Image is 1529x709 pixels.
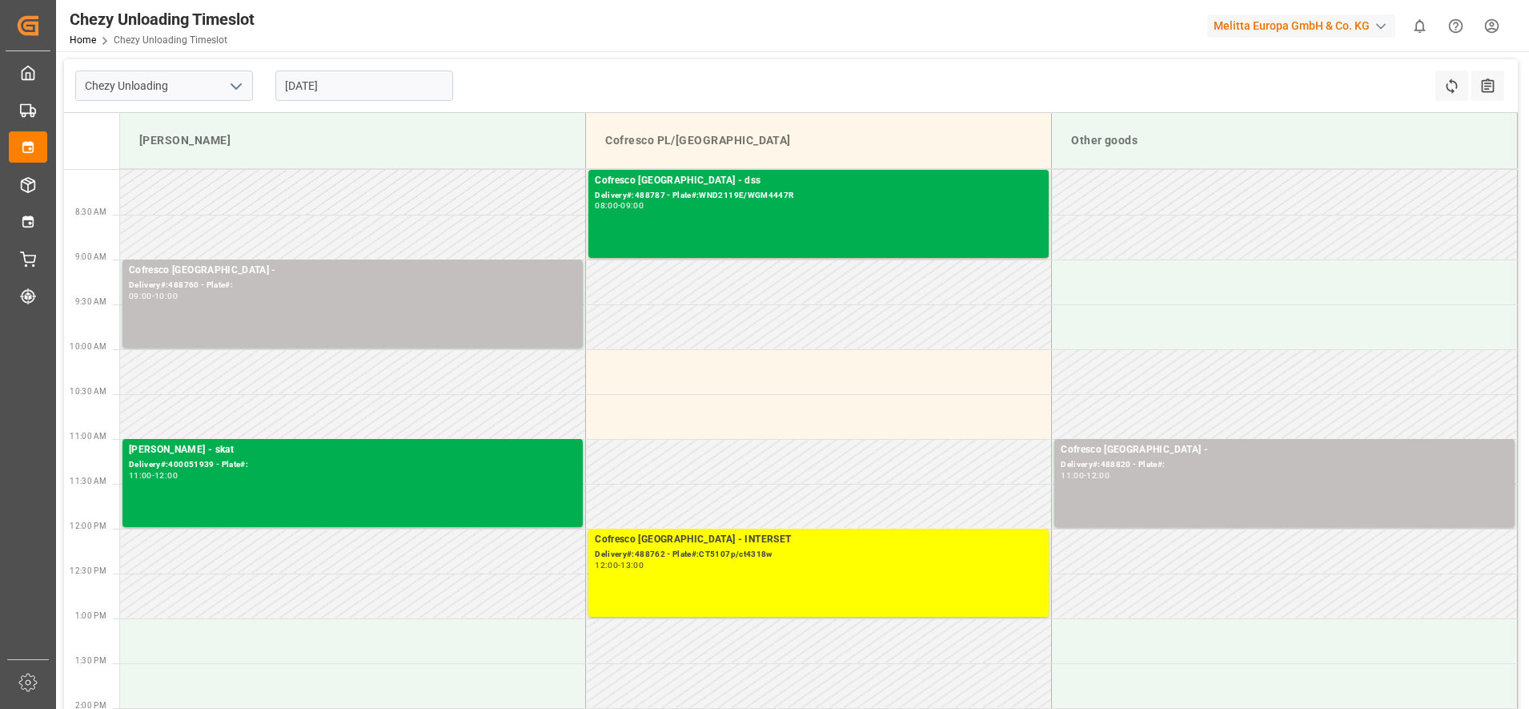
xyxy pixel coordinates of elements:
div: 08:00 [595,202,618,209]
button: Help Center [1438,8,1474,44]
div: - [1084,472,1086,479]
div: - [152,472,155,479]
div: - [618,202,620,209]
div: Cofresco [GEOGRAPHIC_DATA] - [1061,442,1508,458]
div: 13:00 [620,562,644,569]
div: Delivery#:488787 - Plate#:WND2119E/WGM4447R [595,189,1042,203]
div: 12:00 [595,562,618,569]
div: Cofresco PL/[GEOGRAPHIC_DATA] [599,126,1038,155]
span: 1:00 PM [75,611,106,620]
div: Cofresco [GEOGRAPHIC_DATA] - dss [595,173,1042,189]
div: 12:00 [1086,472,1110,479]
div: Delivery#:488760 - Plate#: [129,279,576,292]
div: 12:00 [155,472,178,479]
a: Home [70,34,96,46]
span: 11:00 AM [70,432,106,441]
div: Other goods [1065,126,1504,155]
div: 09:00 [129,292,152,300]
div: Delivery#:488820 - Plate#: [1061,458,1508,472]
div: 09:00 [620,202,644,209]
span: 9:30 AM [75,297,106,306]
input: DD.MM.YYYY [275,70,453,101]
button: show 0 new notifications [1402,8,1438,44]
div: [PERSON_NAME] [133,126,572,155]
div: 10:00 [155,292,178,300]
span: 12:00 PM [70,522,106,530]
div: 11:00 [1061,472,1084,479]
span: 11:30 AM [70,477,106,485]
span: 10:00 AM [70,342,106,351]
div: 11:00 [129,472,152,479]
div: - [618,562,620,569]
span: 1:30 PM [75,656,106,665]
div: Melitta Europa GmbH & Co. KG [1207,14,1395,38]
span: 8:30 AM [75,207,106,216]
span: 12:30 PM [70,566,106,575]
div: Cofresco [GEOGRAPHIC_DATA] - INTERSET [595,532,1042,548]
input: Type to search/select [75,70,253,101]
span: 9:00 AM [75,252,106,261]
div: Chezy Unloading Timeslot [70,7,255,31]
div: - [152,292,155,300]
button: open menu [223,74,247,99]
div: Cofresco [GEOGRAPHIC_DATA] - [129,263,576,279]
div: [PERSON_NAME] - skat [129,442,576,458]
button: Melitta Europa GmbH & Co. KG [1207,10,1402,41]
div: Delivery#:400051939 - Plate#: [129,458,576,472]
span: 10:30 AM [70,387,106,396]
div: Delivery#:488762 - Plate#:CT5107p/ct4318w [595,548,1042,562]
